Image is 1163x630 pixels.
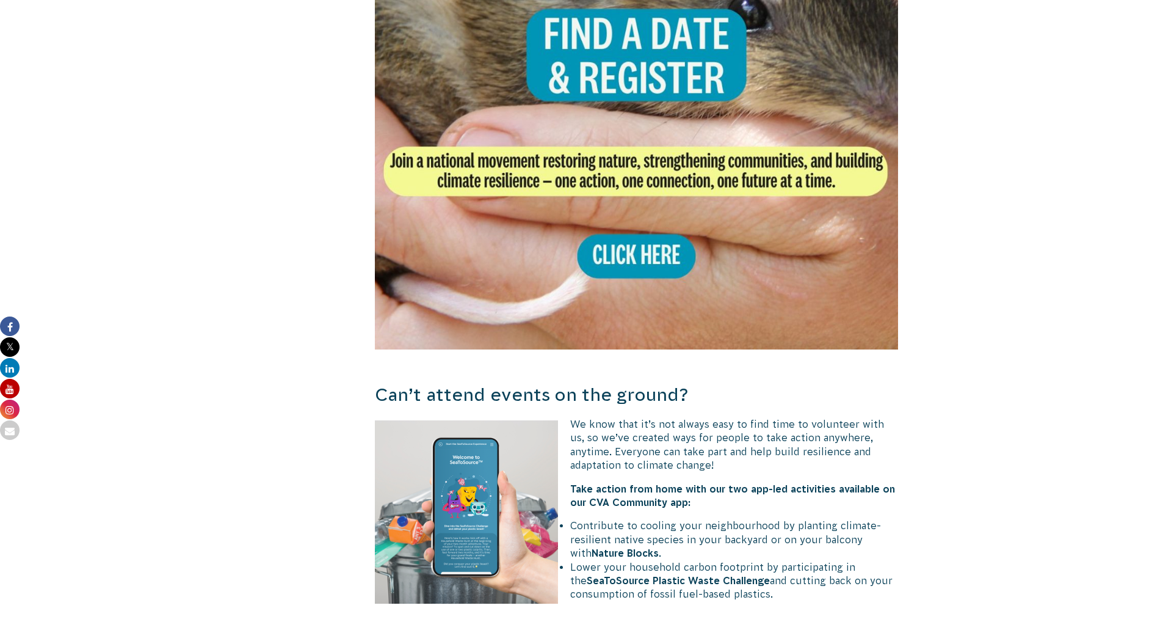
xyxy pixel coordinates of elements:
[387,560,899,601] li: Lower your household carbon footprint by participating in the and cutting back on your consumptio...
[375,383,899,408] h3: Can’t attend events on the ground?
[387,519,899,560] li: Contribute to cooling your neighbourhood by planting climate-resilient native species in your bac...
[587,575,770,586] strong: SeaToSource Plastic Waste Challenge
[570,483,895,508] strong: Take action from home with our two app-led activities available on our CVA Community app:
[375,417,899,472] p: We know that it’s not always easy to find time to volunteer with us, so we’ve created ways for pe...
[592,548,659,559] strong: Nature Blocks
